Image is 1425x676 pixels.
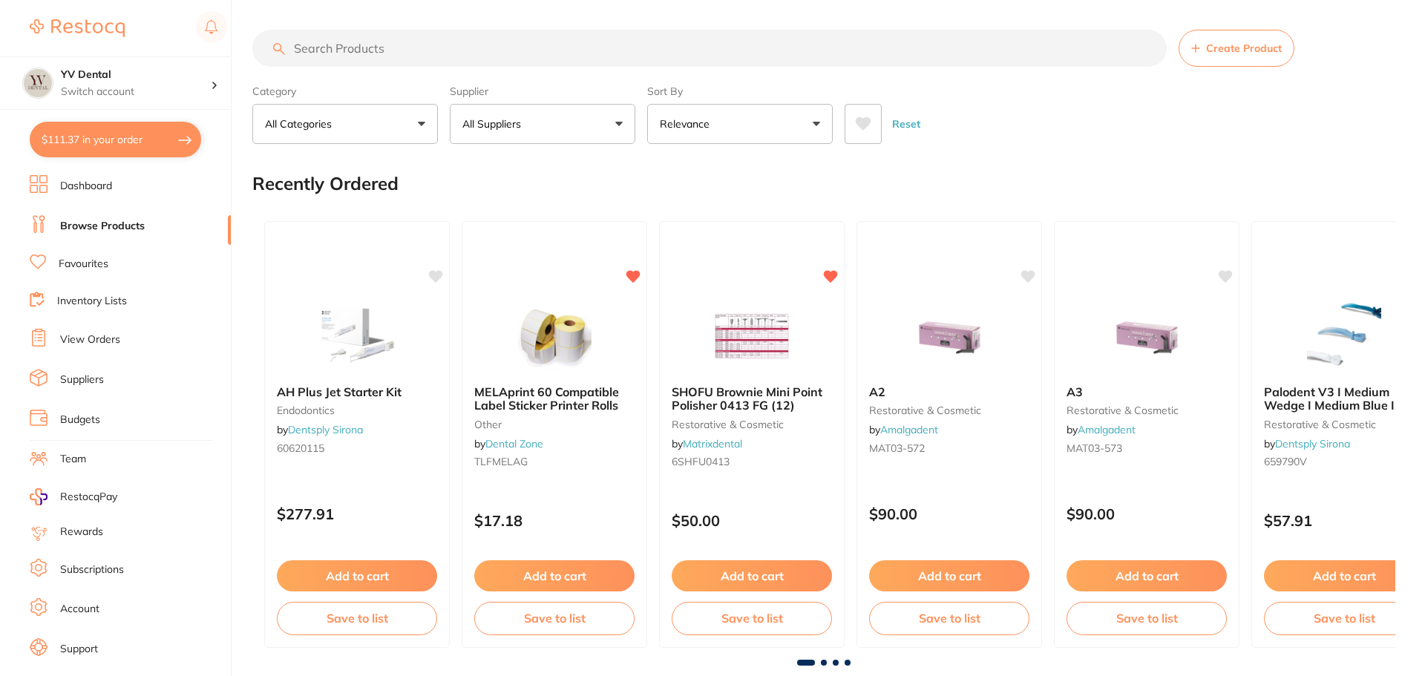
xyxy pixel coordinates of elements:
[252,30,1167,67] input: Search Products
[265,117,338,131] p: All Categories
[60,490,117,505] span: RestocqPay
[485,437,543,450] a: Dental Zone
[672,456,832,467] small: 6SHFU0413
[30,19,125,37] img: Restocq Logo
[660,117,715,131] p: Relevance
[672,560,832,591] button: Add to cart
[1264,456,1424,467] small: 659790V
[450,104,635,144] button: All Suppliers
[462,117,527,131] p: All Suppliers
[57,294,127,309] a: Inventory Lists
[60,179,112,194] a: Dashboard
[277,560,437,591] button: Add to cart
[672,419,832,430] small: restorative & cosmetic
[474,456,635,467] small: TLFMELAG
[647,85,833,98] label: Sort By
[30,122,201,157] button: $111.37 in your order
[277,385,437,398] b: AH Plus Jet Starter Kit
[1078,423,1136,436] a: Amalgadent
[1206,42,1282,54] span: Create Product
[252,85,438,98] label: Category
[23,68,53,98] img: YV Dental
[880,423,938,436] a: Amalgadent
[869,442,1029,454] small: MAT03-572
[309,299,405,373] img: AH Plus Jet Starter Kit
[60,642,98,657] a: Support
[474,512,635,529] p: $17.18
[1264,602,1424,634] button: Save to list
[30,488,117,505] a: RestocqPay
[1264,560,1424,591] button: Add to cart
[869,602,1029,634] button: Save to list
[647,104,833,144] button: Relevance
[672,512,832,529] p: $50.00
[506,299,603,373] img: MELAprint 60 Compatible Label Sticker Printer Rolls
[60,373,104,387] a: Suppliers
[1264,512,1424,529] p: $57.91
[672,385,832,413] b: SHOFU Brownie Mini Point Polisher 0413 FG (12)
[474,419,635,430] small: other
[683,437,742,450] a: Matrixdental
[474,437,543,450] span: by
[1264,437,1350,450] span: by
[252,174,399,194] h2: Recently Ordered
[474,560,635,591] button: Add to cart
[277,505,437,522] p: $277.91
[288,423,363,436] a: Dentsply Sirona
[1179,30,1294,67] button: Create Product
[60,332,120,347] a: View Orders
[61,85,211,99] p: Switch account
[869,560,1029,591] button: Add to cart
[672,437,742,450] span: by
[252,104,438,144] button: All Categories
[672,602,832,634] button: Save to list
[1098,299,1195,373] img: A3
[1067,423,1136,436] span: by
[1264,419,1424,430] small: restorative & cosmetic
[901,299,997,373] img: A2
[869,385,1029,398] b: A2
[1264,385,1424,413] b: Palodent V3 I Medium Wedge I Medium Blue I Refill of 100
[277,602,437,634] button: Save to list
[869,423,938,436] span: by
[30,11,125,45] a: Restocq Logo
[277,442,437,454] small: 60620115
[60,525,103,539] a: Rewards
[1067,560,1227,591] button: Add to cart
[1275,437,1350,450] a: Dentsply Sirona
[474,602,635,634] button: Save to list
[277,423,363,436] span: by
[277,404,437,416] small: endodontics
[1067,404,1227,416] small: restorative & cosmetic
[30,488,47,505] img: RestocqPay
[1067,442,1227,454] small: MAT03-573
[1067,385,1227,398] b: A3
[60,452,86,467] a: Team
[869,404,1029,416] small: restorative & cosmetic
[1067,602,1227,634] button: Save to list
[60,219,145,234] a: Browse Products
[59,257,108,272] a: Favourites
[450,85,635,98] label: Supplier
[888,104,925,144] button: Reset
[60,602,99,617] a: Account
[61,68,211,82] h4: YV Dental
[60,413,100,427] a: Budgets
[474,385,635,413] b: MELAprint 60 Compatible Label Sticker Printer Rolls
[1067,505,1227,522] p: $90.00
[704,299,800,373] img: SHOFU Brownie Mini Point Polisher 0413 FG (12)
[869,505,1029,522] p: $90.00
[60,562,124,577] a: Subscriptions
[1296,299,1392,373] img: Palodent V3 I Medium Wedge I Medium Blue I Refill of 100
